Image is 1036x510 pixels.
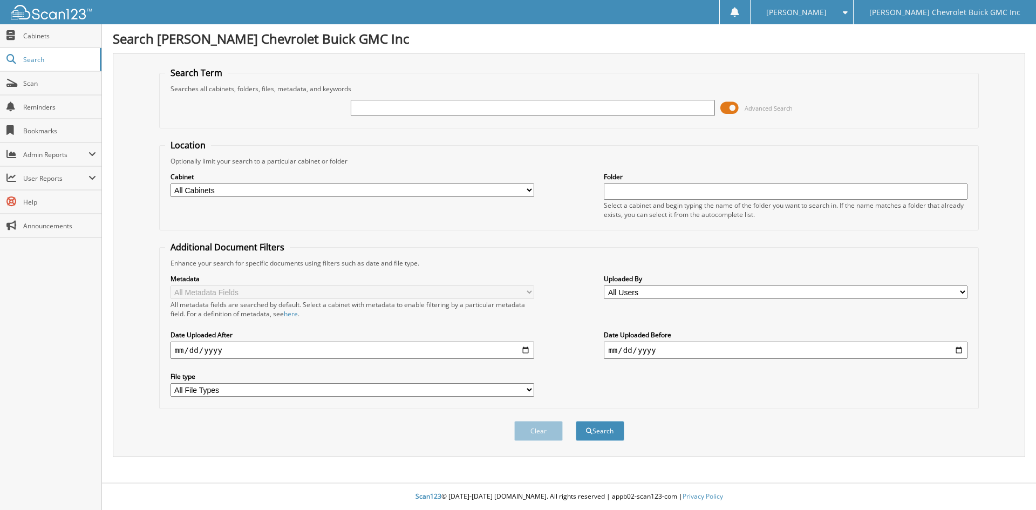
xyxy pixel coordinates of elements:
[165,84,973,93] div: Searches all cabinets, folders, files, metadata, and keywords
[415,492,441,501] span: Scan123
[165,67,228,79] legend: Search Term
[171,172,534,181] label: Cabinet
[514,421,563,441] button: Clear
[23,126,96,135] span: Bookmarks
[869,9,1020,16] span: [PERSON_NAME] Chevrolet Buick GMC Inc
[23,150,88,159] span: Admin Reports
[604,342,967,359] input: end
[165,259,973,268] div: Enhance your search for specific documents using filters such as date and file type.
[23,103,96,112] span: Reminders
[683,492,723,501] a: Privacy Policy
[745,104,793,112] span: Advanced Search
[11,5,92,19] img: scan123-logo-white.svg
[604,330,967,339] label: Date Uploaded Before
[576,421,624,441] button: Search
[604,172,967,181] label: Folder
[766,9,827,16] span: [PERSON_NAME]
[23,221,96,230] span: Announcements
[171,274,534,283] label: Metadata
[23,55,94,64] span: Search
[23,198,96,207] span: Help
[171,330,534,339] label: Date Uploaded After
[284,309,298,318] a: here
[113,30,1025,47] h1: Search [PERSON_NAME] Chevrolet Buick GMC Inc
[102,484,1036,510] div: © [DATE]-[DATE] [DOMAIN_NAME]. All rights reserved | appb02-scan123-com |
[23,79,96,88] span: Scan
[165,157,973,166] div: Optionally limit your search to a particular cabinet or folder
[165,241,290,253] legend: Additional Document Filters
[23,31,96,40] span: Cabinets
[604,274,967,283] label: Uploaded By
[171,300,534,318] div: All metadata fields are searched by default. Select a cabinet with metadata to enable filtering b...
[23,174,88,183] span: User Reports
[604,201,967,219] div: Select a cabinet and begin typing the name of the folder you want to search in. If the name match...
[165,139,211,151] legend: Location
[171,372,534,381] label: File type
[171,342,534,359] input: start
